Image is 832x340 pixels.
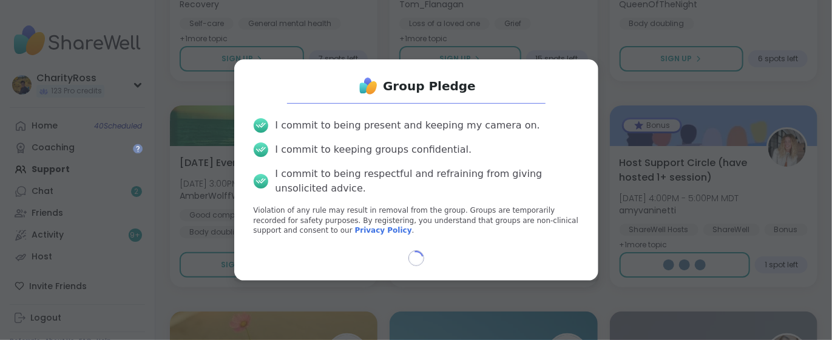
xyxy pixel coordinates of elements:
img: ShareWell Logo [356,74,380,98]
iframe: Spotlight [133,144,143,153]
div: I commit to being present and keeping my camera on. [276,118,540,133]
h1: Group Pledge [383,78,476,95]
div: I commit to being respectful and refraining from giving unsolicited advice. [276,167,579,196]
a: Privacy Policy [355,226,412,235]
p: Violation of any rule may result in removal from the group. Groups are temporarily recorded for s... [254,205,579,236]
div: I commit to keeping groups confidential. [276,142,472,157]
